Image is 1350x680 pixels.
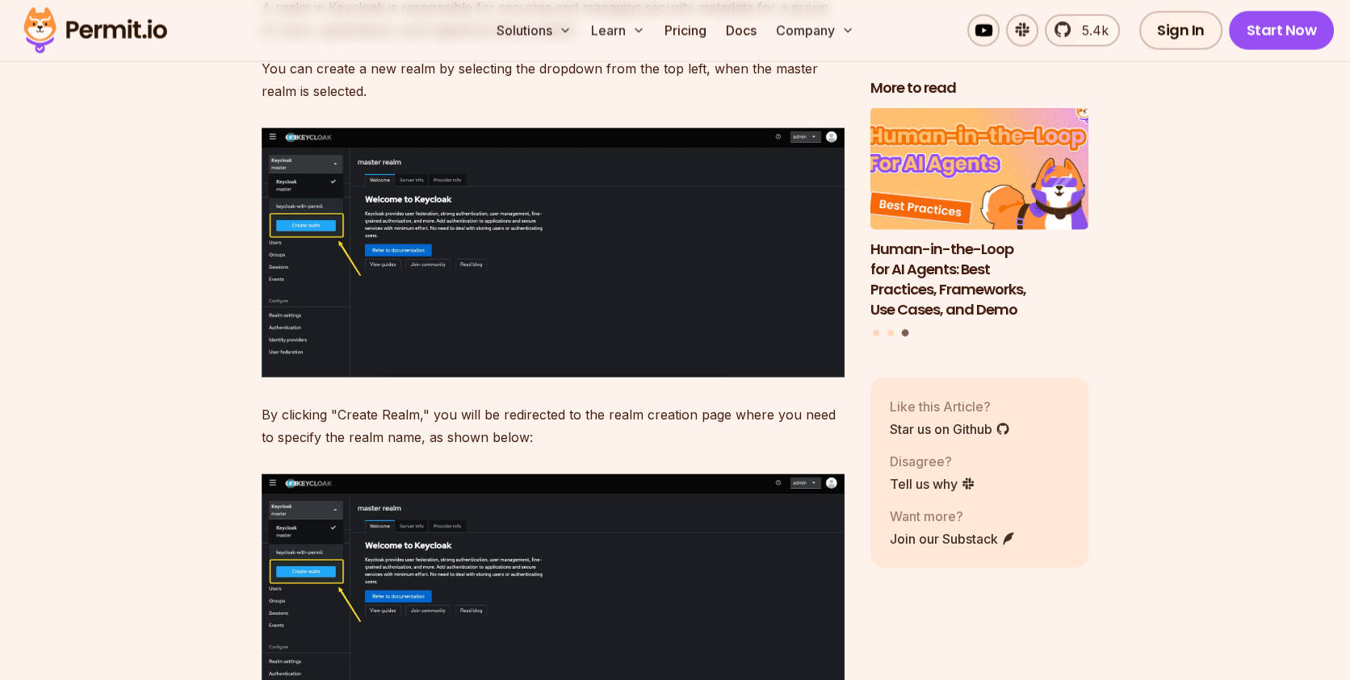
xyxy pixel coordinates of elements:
button: Go to slide 2 [887,329,894,336]
button: Company [769,15,861,47]
p: Like this Article? [890,396,1010,415]
button: Go to slide 1 [873,329,879,336]
p: Want more? [890,506,1016,525]
button: Go to slide 3 [901,329,908,336]
h2: More to read [870,77,1088,98]
a: Join our Substack [890,528,1016,548]
img: image.png [262,128,845,378]
img: Permit logo [16,3,174,58]
a: Tell us why [890,473,975,493]
li: 3 of 3 [870,107,1088,319]
button: Learn [585,15,652,47]
p: Disagree? [890,451,975,470]
img: Human-in-the-Loop for AI Agents: Best Practices, Frameworks, Use Cases, and Demo [860,101,1100,236]
span: 5.4k [1072,21,1109,40]
p: By clicking "Create Realm," you will be redirected to the realm creation page where you need to s... [262,403,845,448]
button: Solutions [490,15,578,47]
h3: Human-in-the-Loop for AI Agents: Best Practices, Frameworks, Use Cases, and Demo [870,239,1088,319]
a: 5.4k [1045,15,1120,47]
a: Star us on Github [890,419,1010,438]
a: Start Now [1229,11,1335,50]
a: Human-in-the-Loop for AI Agents: Best Practices, Frameworks, Use Cases, and DemoHuman-in-the-Loop... [870,107,1088,319]
a: Pricing [658,15,713,47]
p: You can create a new realm by selecting the dropdown from the top left, when the master realm is ... [262,57,845,102]
a: Docs [719,15,763,47]
div: Posts [870,107,1088,339]
a: Sign In [1139,11,1222,50]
